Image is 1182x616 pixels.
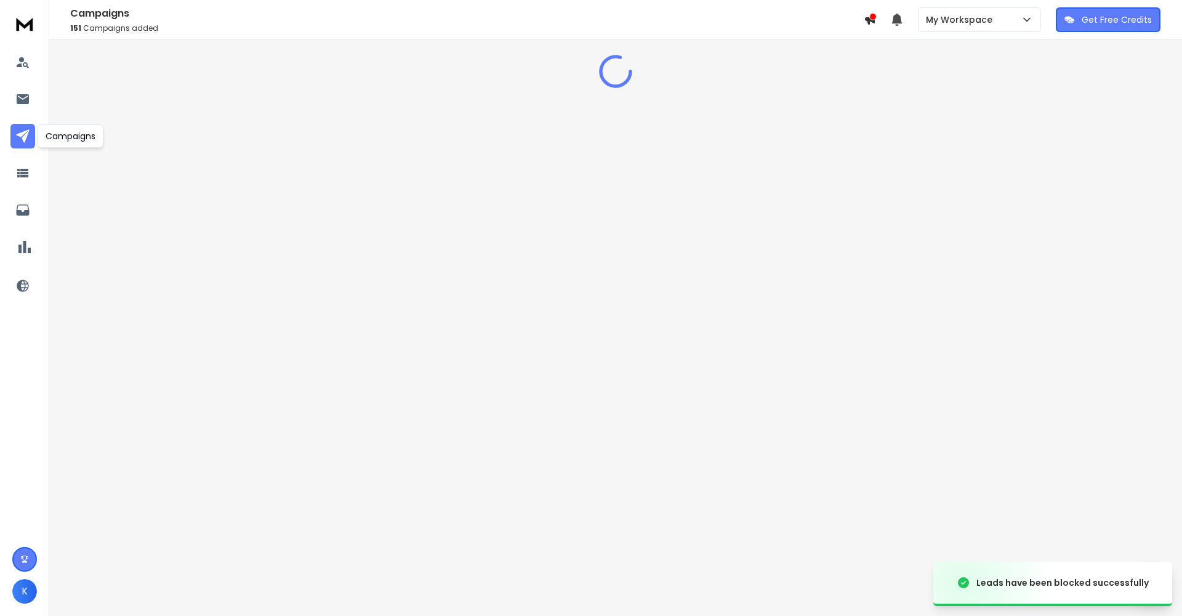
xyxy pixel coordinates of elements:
img: logo [12,12,37,35]
p: My Workspace [926,14,997,26]
span: 151 [70,23,81,33]
button: K [12,579,37,604]
button: Get Free Credits [1056,7,1160,32]
div: Campaigns [38,124,103,148]
div: Leads have been blocked successfully [976,577,1149,589]
p: Campaigns added [70,23,864,33]
h1: Campaigns [70,6,864,21]
p: Get Free Credits [1082,14,1152,26]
